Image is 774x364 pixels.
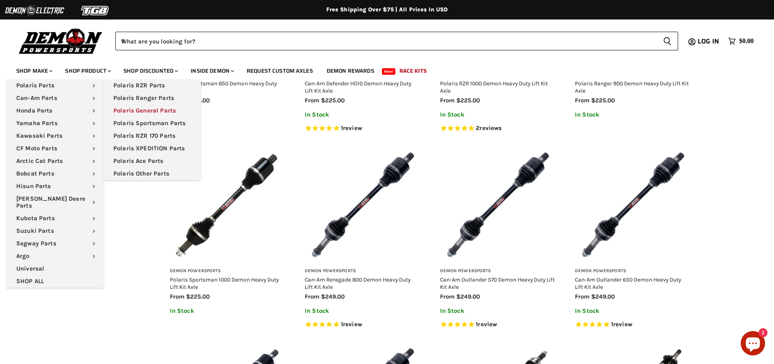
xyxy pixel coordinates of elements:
[305,124,420,133] span: Rated 5.0 out of 5 stars 1 reviews
[305,308,420,314] p: In Stock
[6,212,104,225] a: Kubota Parts
[103,92,201,104] a: Polaris Ranger Parts
[440,80,548,94] a: Polaris RZR 1000 Demon Heavy Duty Lift Kit Axle
[478,321,497,328] span: review
[10,63,57,79] a: Shop Make
[103,130,201,142] a: Polaris RZR 170 Parts
[575,268,690,274] h3: Demon Powersports
[6,193,104,212] a: [PERSON_NAME] Deere Parts
[6,130,104,142] a: Kawasaki Parts
[440,321,555,329] span: Rated 5.0 out of 5 stars 1 reviews
[6,225,104,237] a: Suzuki Parts
[103,142,201,155] a: Polaris XPEDITION Parts
[575,276,681,290] a: Can-Am Outlander 650 Demon Heavy Duty Lift Kit Axle
[103,79,201,180] ul: Main menu
[305,293,319,300] span: from
[6,92,104,104] a: Can-Am Parts
[170,308,285,314] p: In Stock
[613,321,632,328] span: review
[16,26,105,55] img: Demon Powersports
[6,142,104,155] a: CF Moto Parts
[575,293,590,300] span: from
[575,321,690,329] span: Rated 5.0 out of 5 stars 1 reviews
[6,237,104,250] a: Segway Parts
[6,167,104,180] a: Bobcat Parts
[6,104,104,117] a: Honda Parts
[170,111,285,118] p: In Stock
[6,79,104,92] a: Polaris Parts
[4,3,65,18] img: Demon Electric Logo 2
[343,125,362,132] span: review
[657,32,678,50] button: Search
[440,111,555,118] p: In Stock
[440,293,455,300] span: from
[115,32,657,50] input: When autocomplete results are available use up and down arrows to review and enter to select
[575,97,590,104] span: from
[6,117,104,130] a: Yamaha Parts
[440,97,455,104] span: from
[341,321,362,328] span: 1 reviews
[698,36,719,46] span: Log in
[305,321,420,329] span: Rated 5.0 out of 5 stars 1 reviews
[170,147,285,262] img: Polaris Sportsman 1000 Demon Heavy Duty Lift Kit Axle
[6,155,104,167] a: Arctic Cat Parts
[476,125,502,132] span: 2 reviews
[59,63,116,79] a: Shop Product
[321,97,345,104] span: $225.00
[575,308,690,314] p: In Stock
[739,37,754,45] span: $0.00
[591,97,615,104] span: $225.00
[184,63,239,79] a: Inside Demon
[170,293,184,300] span: from
[103,155,201,167] a: Polaris Ace Parts
[440,308,555,314] p: In Stock
[440,268,555,274] h3: Demon Powersports
[694,38,724,45] a: Log in
[65,3,126,18] img: TGB Logo 2
[305,111,420,118] p: In Stock
[241,63,319,79] a: Request Custom Axles
[611,321,632,328] span: 1 reviews
[440,276,555,290] a: Can-Am Outlander 570 Demon Heavy Duty Lift Kit Axle
[170,80,277,94] a: Polaris Sportsman 850 Demon Heavy Duty Lift Kit Axle
[393,63,433,79] a: Race Kits
[305,147,420,262] img: Can-Am Renegade 800 Demon Heavy Duty Lift Kit Axle
[305,276,410,290] a: Can-Am Renegade 800 Demon Heavy Duty Lift Kit Axle
[343,321,362,328] span: review
[170,276,279,290] a: Polaris Sportsman 1000 Demon Heavy Duty Lift Kit Axle
[115,32,678,50] form: Product
[321,63,380,79] a: Demon Rewards
[341,125,362,132] span: 1 reviews
[62,6,712,13] div: Free Shipping Over $75 | All Prices In USD
[440,124,555,133] span: Rated 5.0 out of 5 stars 2 reviews
[575,147,690,262] img: Can-Am Outlander 650 Demon Heavy Duty Lift Kit Axle
[6,79,104,288] ul: Main menu
[591,293,615,300] span: $249.00
[305,97,319,104] span: from
[103,117,201,130] a: Polaris Sportsman Parts
[738,331,767,357] inbox-online-store-chat: Shopify online store chat
[6,180,104,193] a: Hisun Parts
[456,293,480,300] span: $249.00
[321,293,345,300] span: $249.00
[6,262,104,275] a: Universal
[382,68,396,75] span: New!
[186,293,210,300] span: $225.00
[117,63,183,79] a: Shop Discounted
[440,147,555,262] img: Can-Am Outlander 570 Demon Heavy Duty Lift Kit Axle
[476,321,497,328] span: 1 reviews
[103,79,201,92] a: Polaris RZR Parts
[305,268,420,274] h3: Demon Powersports
[6,275,104,288] a: SHOP ALL
[170,268,285,274] h3: Demon Powersports
[10,59,752,79] ul: Main menu
[305,80,411,94] a: Can-Am Defender HD10 Demon Heavy Duty Lift Kit Axle
[6,250,104,262] a: Argo
[103,167,201,180] a: Polaris Other Parts
[479,125,502,132] span: reviews
[456,97,480,104] span: $225.00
